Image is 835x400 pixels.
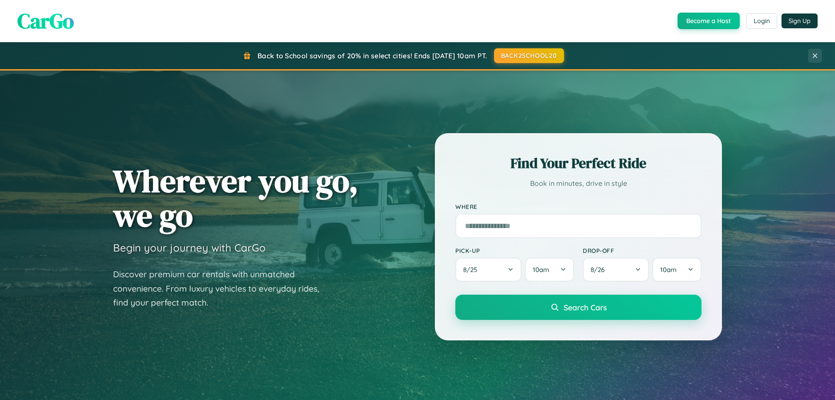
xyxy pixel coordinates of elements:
h2: Find Your Perfect Ride [455,154,701,173]
span: CarGo [17,7,74,35]
span: 10am [660,266,677,274]
button: Sign Up [782,13,818,28]
h1: Wherever you go, we go [113,164,358,232]
button: BACK2SCHOOL20 [494,48,564,63]
span: Back to School savings of 20% in select cities! Ends [DATE] 10am PT. [257,51,487,60]
button: 8/25 [455,258,521,282]
span: Search Cars [564,303,607,312]
label: Where [455,203,701,210]
span: 10am [533,266,549,274]
span: 8 / 25 [463,266,481,274]
span: 8 / 26 [591,266,609,274]
label: Pick-up [455,247,574,254]
button: 10am [652,258,701,282]
button: Search Cars [455,295,701,320]
button: Login [746,13,777,29]
p: Discover premium car rentals with unmatched convenience. From luxury vehicles to everyday rides, ... [113,267,331,310]
button: 10am [525,258,574,282]
label: Drop-off [583,247,701,254]
button: 8/26 [583,258,649,282]
p: Book in minutes, drive in style [455,177,701,190]
h3: Begin your journey with CarGo [113,241,266,254]
button: Become a Host [678,13,740,29]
